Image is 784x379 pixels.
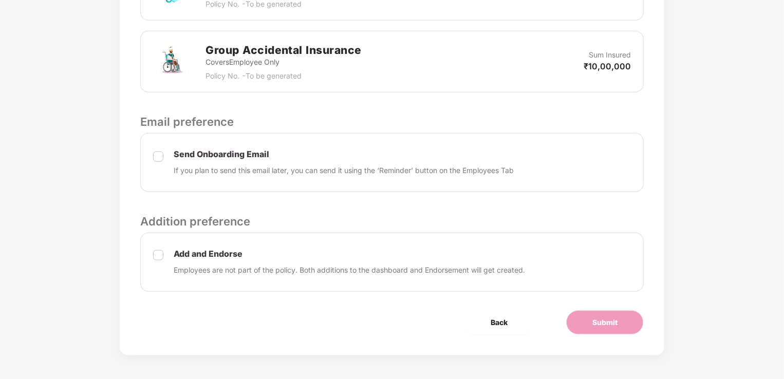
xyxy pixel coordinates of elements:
[140,113,644,130] p: Email preference
[174,165,514,176] p: If you plan to send this email later, you can send it using the ‘Reminder’ button on the Employee...
[206,56,362,68] p: Covers Employee Only
[206,70,362,82] p: Policy No. - To be generated
[589,49,631,61] p: Sum Insured
[140,213,644,230] p: Addition preference
[566,310,644,335] button: Submit
[491,317,508,328] span: Back
[206,42,362,59] h2: Group Accidental Insurance
[465,310,533,335] button: Back
[153,43,190,80] img: svg+xml;base64,PHN2ZyB4bWxucz0iaHR0cDovL3d3dy53My5vcmcvMjAwMC9zdmciIHdpZHRoPSI3MiIgaGVpZ2h0PSI3Mi...
[174,264,525,276] p: Employees are not part of the policy. Both additions to the dashboard and Endorsement will get cr...
[174,149,514,160] p: Send Onboarding Email
[174,249,525,259] p: Add and Endorse
[584,61,631,72] p: ₹10,00,000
